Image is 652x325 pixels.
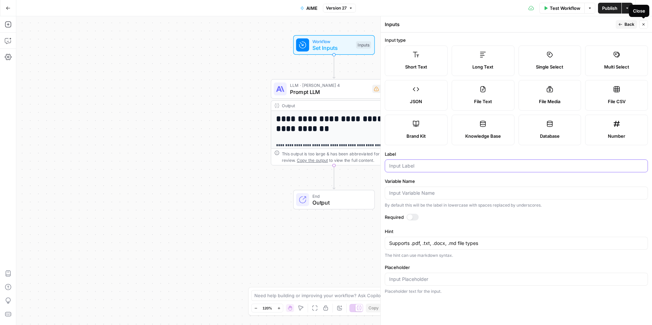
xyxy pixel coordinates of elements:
span: Back [624,21,634,27]
div: WorkflowSet InputsInputs [271,35,397,55]
div: Close [633,7,645,14]
span: File Media [539,98,560,105]
span: JSON [410,98,422,105]
span: Workflow [312,38,353,44]
span: Publish [602,5,617,12]
span: AIME [306,5,318,12]
span: Multi Select [604,63,629,70]
button: Publish [598,3,621,14]
label: Required [385,214,648,221]
label: Hint [385,228,648,235]
span: Version 27 [326,5,347,11]
span: Single Select [536,63,563,70]
label: Label [385,151,648,157]
span: 120% [262,305,272,311]
span: End [312,193,368,199]
button: Version 27 [323,4,356,13]
div: This output is too large & has been abbreviated for review. to view the full content. [282,150,394,163]
span: File CSV [608,98,626,105]
textarea: Supports .pdf, .txt, .docx, .md file types [389,240,644,247]
label: Placeholder [385,264,648,271]
span: LLM · [PERSON_NAME] 4 [290,82,369,89]
div: Placeholder text for the input. [385,288,648,294]
g: Edge from step_1 to end [333,166,335,189]
span: Copy [368,305,379,311]
div: By default this will be the label in lowercase with spaces replaced by underscores. [385,202,648,208]
div: Output [282,102,375,109]
span: Brand Kit [406,133,426,139]
div: Inputs [356,41,371,49]
span: Long Text [472,63,493,70]
div: Step 1 [372,85,393,93]
div: Inputs [385,21,614,28]
button: Copy [366,304,381,312]
span: Knowledge Base [465,133,501,139]
button: AIME [296,3,322,14]
input: Input Placeholder [389,276,644,283]
button: Test Workflow [539,3,584,14]
span: Set Inputs [312,44,353,52]
span: Test Workflow [550,5,580,12]
g: Edge from start to step_1 [333,55,335,78]
div: The hint can use markdown syntax. [385,252,648,259]
span: Output [312,198,368,207]
span: File Text [474,98,492,105]
input: Input Label [389,162,644,169]
div: EndOutput [271,190,397,210]
button: Back [616,20,637,29]
span: Copy the output [297,158,328,162]
span: Database [540,133,560,139]
label: Input type [385,37,648,43]
span: Number [608,133,625,139]
span: Prompt LLM [290,88,369,96]
input: Input Variable Name [389,190,644,196]
label: Variable Name [385,178,648,185]
span: Short Text [405,63,427,70]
